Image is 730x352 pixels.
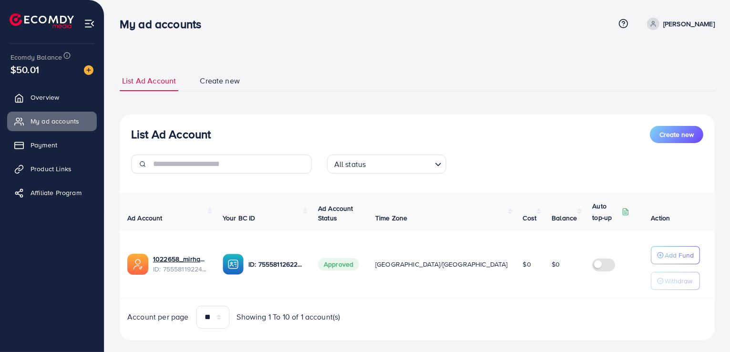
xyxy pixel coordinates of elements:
span: Ecomdy Balance [10,52,62,62]
button: Add Fund [651,246,700,264]
iframe: Chat [689,309,723,345]
span: Ad Account Status [318,204,353,223]
input: Search for option [369,155,431,171]
span: $50.01 [10,62,39,76]
p: Add Fund [665,249,694,261]
div: Search for option [327,155,446,174]
span: My ad accounts [31,116,79,126]
h3: My ad accounts [120,17,209,31]
span: $0 [523,259,531,269]
span: Overview [31,93,59,102]
span: Affiliate Program [31,188,82,197]
span: All status [332,157,368,171]
a: Affiliate Program [7,183,97,202]
span: Product Links [31,164,72,174]
h3: List Ad Account [131,127,211,141]
span: Cost [523,213,537,223]
span: Create new [659,130,694,139]
a: Product Links [7,159,97,178]
span: Action [651,213,670,223]
span: Account per page [127,311,189,322]
span: Ad Account [127,213,163,223]
img: image [84,65,93,75]
span: Time Zone [375,213,407,223]
img: ic-ba-acc.ded83a64.svg [223,254,244,275]
p: Withdraw [665,275,692,287]
img: logo [10,13,74,28]
a: Payment [7,135,97,155]
span: Showing 1 To 10 of 1 account(s) [237,311,340,322]
a: My ad accounts [7,112,97,131]
div: <span class='underline'>1022658_mirha_1759224591998</span></br>7555811922499665921 [153,254,207,274]
button: Create new [650,126,703,143]
button: Withdraw [651,272,700,290]
img: menu [84,18,95,29]
span: [GEOGRAPHIC_DATA]/[GEOGRAPHIC_DATA] [375,259,508,269]
span: $0 [552,259,560,269]
span: Approved [318,258,359,270]
a: 1022658_mirha_1759224591998 [153,254,207,264]
a: [PERSON_NAME] [643,18,715,30]
span: Balance [552,213,577,223]
span: Create new [200,75,240,86]
span: ID: 7555811922499665921 [153,264,207,274]
p: [PERSON_NAME] [663,18,715,30]
span: Payment [31,140,57,150]
p: ID: 7555811262282760210 [248,259,303,270]
span: List Ad Account [122,75,176,86]
span: Your BC ID [223,213,256,223]
img: ic-ads-acc.e4c84228.svg [127,254,148,275]
a: Overview [7,88,97,107]
p: Auto top-up [592,200,620,223]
